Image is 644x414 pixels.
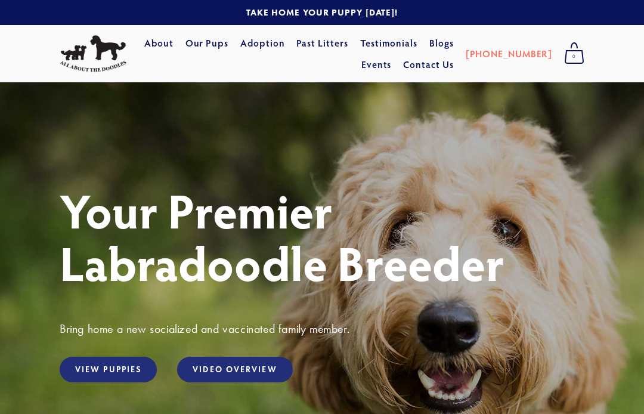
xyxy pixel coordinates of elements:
a: Video Overview [177,357,292,382]
a: Past Litters [296,36,348,49]
a: Contact Us [403,54,454,75]
a: Our Pups [185,32,229,54]
a: 0 items in cart [558,39,590,69]
h1: Your Premier Labradoodle Breeder [60,184,584,289]
a: View Puppies [60,357,157,382]
a: About [144,32,174,54]
a: Blogs [429,32,454,54]
a: Events [361,54,392,75]
h3: Bring home a new socialized and vaccinated family member. [60,321,584,336]
a: Adoption [240,32,285,54]
a: Testimonials [360,32,418,54]
span: 0 [564,49,584,64]
img: All About The Doodles [60,35,126,72]
a: [PHONE_NUMBER] [466,43,552,64]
